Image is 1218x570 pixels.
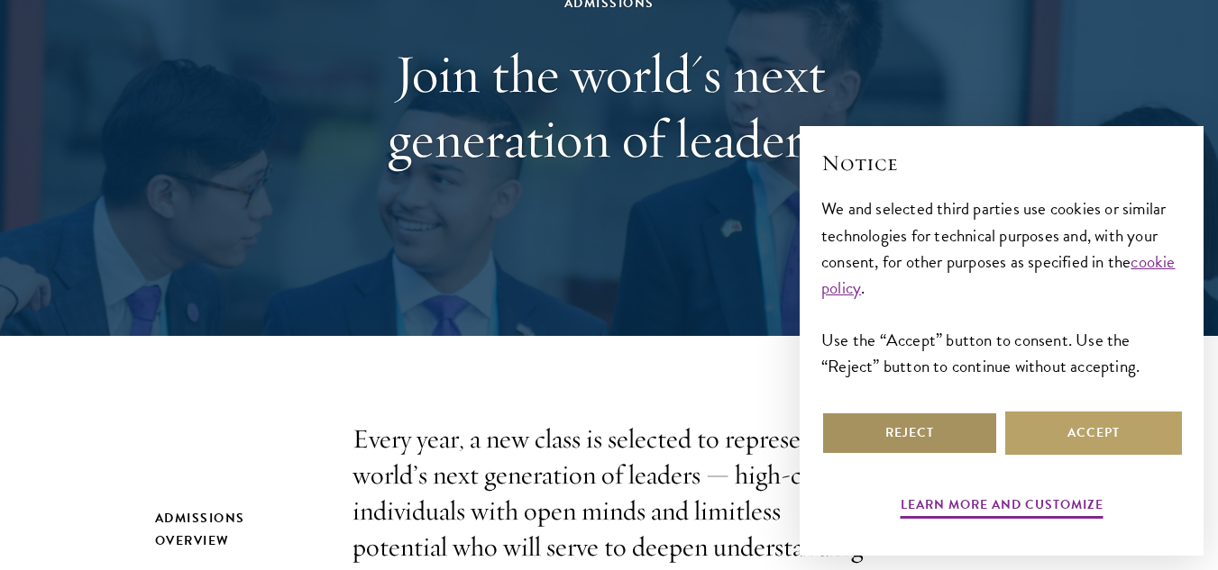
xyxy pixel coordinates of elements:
h2: Notice [821,148,1182,178]
button: Accept [1005,412,1182,455]
div: We and selected third parties use cookies or similar technologies for technical purposes and, wit... [821,195,1182,378]
h2: Admissions Overview [155,507,316,552]
button: Learn more and customize [901,493,1104,521]
h1: Join the world's next generation of leaders. [298,41,920,171]
a: cookie policy [821,249,1176,301]
button: Reject [821,412,998,455]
